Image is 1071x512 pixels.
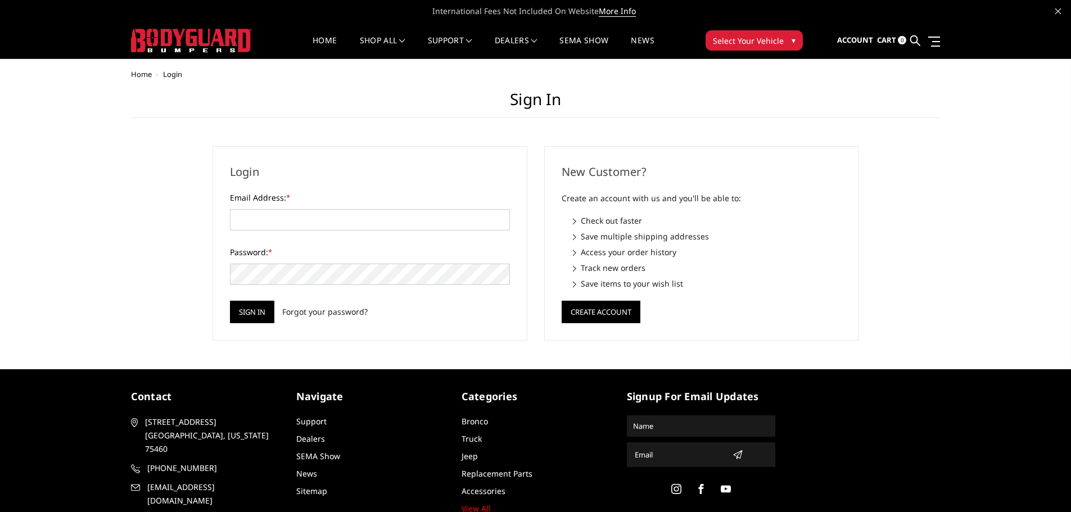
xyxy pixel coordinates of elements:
[296,486,327,496] a: Sitemap
[877,35,896,45] span: Cart
[296,468,317,479] a: News
[131,389,279,404] h5: contact
[837,25,873,56] a: Account
[230,301,274,323] input: Sign in
[296,389,445,404] h5: Navigate
[495,37,537,58] a: Dealers
[562,305,640,316] a: Create Account
[562,301,640,323] button: Create Account
[147,461,278,475] span: [PHONE_NUMBER]
[462,468,532,479] a: Replacement Parts
[559,37,608,58] a: SEMA Show
[230,164,510,180] h2: Login
[462,416,488,427] a: Bronco
[462,433,482,444] a: Truck
[562,192,842,205] p: Create an account with us and you'll be able to:
[360,37,405,58] a: shop all
[428,37,472,58] a: Support
[296,451,340,461] a: SEMA Show
[630,446,728,464] input: Email
[462,451,478,461] a: Jeep
[163,69,182,79] span: Login
[599,6,636,17] a: More Info
[230,192,510,203] label: Email Address:
[131,481,279,508] a: [EMAIL_ADDRESS][DOMAIN_NAME]
[573,278,842,289] li: Save items to your wish list
[627,389,775,404] h5: signup for email updates
[131,69,152,79] a: Home
[631,37,654,58] a: News
[837,35,873,45] span: Account
[629,417,774,435] input: Name
[462,389,610,404] h5: Categories
[562,164,842,180] h2: New Customer?
[573,215,842,226] li: Check out faster
[573,262,842,274] li: Track new orders
[131,90,941,118] h1: Sign in
[792,34,796,46] span: ▾
[713,35,784,47] span: Select Your Vehicle
[573,230,842,242] li: Save multiple shipping addresses
[296,433,325,444] a: Dealers
[230,246,510,258] label: Password:
[573,246,842,258] li: Access your order history
[877,25,906,56] a: Cart 0
[145,415,275,456] span: [STREET_ADDRESS] [GEOGRAPHIC_DATA], [US_STATE] 75460
[131,461,279,475] a: [PHONE_NUMBER]
[898,36,906,44] span: 0
[147,481,278,508] span: [EMAIL_ADDRESS][DOMAIN_NAME]
[706,30,803,51] button: Select Your Vehicle
[282,306,368,318] a: Forgot your password?
[313,37,337,58] a: Home
[462,486,505,496] a: Accessories
[296,416,327,427] a: Support
[131,29,252,52] img: BODYGUARD BUMPERS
